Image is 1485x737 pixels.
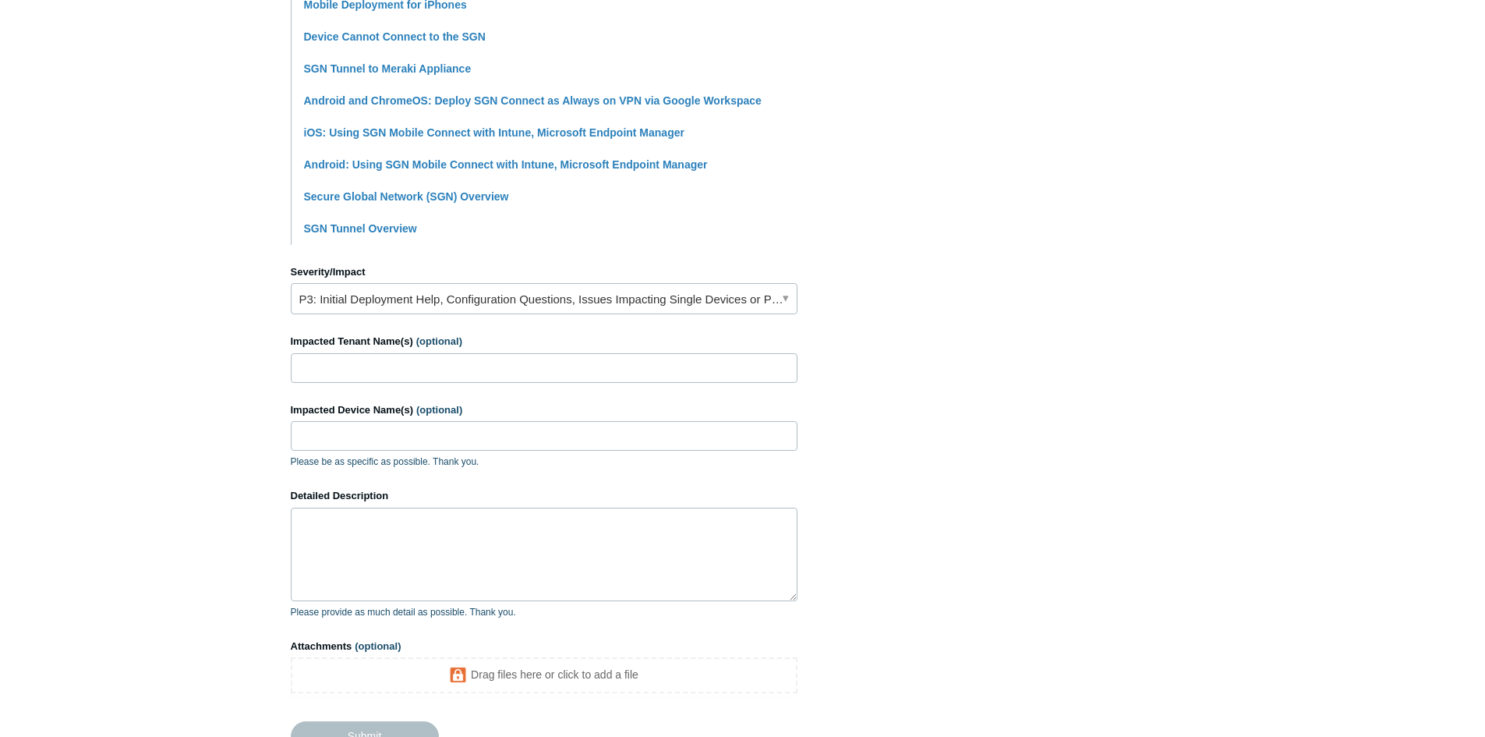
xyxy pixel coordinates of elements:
a: Device Cannot Connect to the SGN [304,30,486,43]
label: Impacted Tenant Name(s) [291,334,797,349]
a: Secure Global Network (SGN) Overview [304,190,509,203]
label: Severity/Impact [291,264,797,280]
a: Android and ChromeOS: Deploy SGN Connect as Always on VPN via Google Workspace [304,94,762,107]
label: Impacted Device Name(s) [291,402,797,418]
span: (optional) [416,404,462,416]
span: (optional) [355,640,401,652]
label: Attachments [291,639,797,654]
a: SGN Tunnel Overview [304,222,417,235]
a: P3: Initial Deployment Help, Configuration Questions, Issues Impacting Single Devices or Past Out... [291,283,797,314]
span: (optional) [416,335,462,347]
p: Please be as specific as possible. Thank you. [291,455,797,469]
a: SGN Tunnel to Meraki Appliance [304,62,472,75]
p: Please provide as much detail as possible. Thank you. [291,605,797,619]
label: Detailed Description [291,488,797,504]
a: Android: Using SGN Mobile Connect with Intune, Microsoft Endpoint Manager [304,158,708,171]
a: iOS: Using SGN Mobile Connect with Intune, Microsoft Endpoint Manager [304,126,684,139]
